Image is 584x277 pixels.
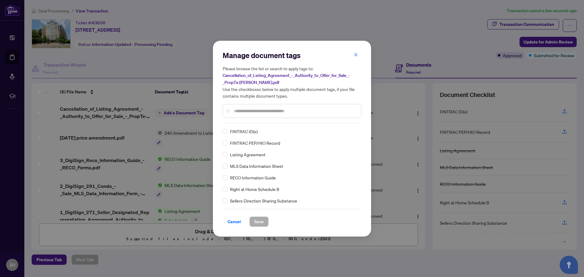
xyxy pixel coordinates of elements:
[230,151,266,158] span: Listing Agreement
[230,197,297,204] span: Sellers Direction Sharing Substance
[223,73,350,85] span: Cancellation_of_Listing_Agreement_-_Authority_to_Offer_for_Sale_-_PropTx-[PERSON_NAME].pdf
[223,65,361,99] h5: Please browse the list or search to apply tags to: Use the checkboxes below to apply multiple doc...
[230,140,280,146] span: FINTRAC PEP/HIO Record
[230,163,283,169] span: MLS Data Information Sheet
[230,186,279,192] span: Right at Home Schedule B
[223,50,361,60] h2: Manage document tags
[230,128,258,135] span: FINTRAC ID(s)
[223,216,246,227] button: Cancel
[230,174,276,181] span: RECO Information Guide
[228,217,241,227] span: Cancel
[560,256,578,274] button: Open asap
[354,53,358,57] span: close
[249,216,269,227] button: Save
